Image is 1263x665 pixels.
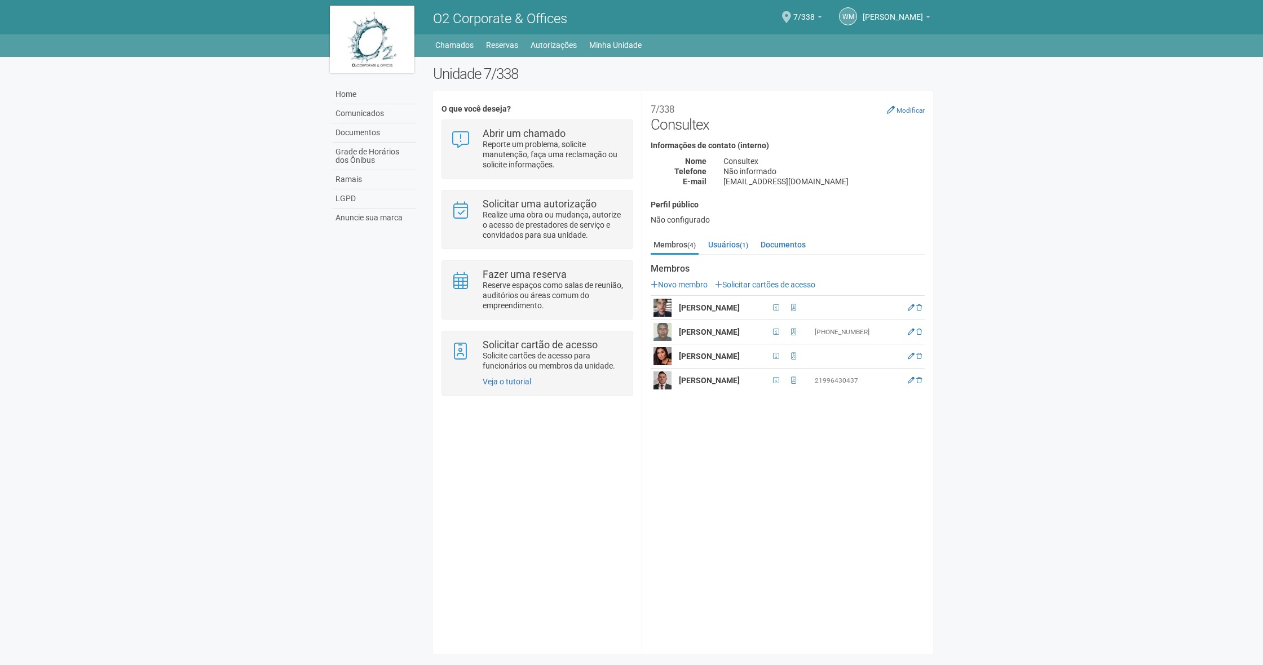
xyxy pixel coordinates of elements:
a: Excluir membro [916,328,922,336]
strong: [PERSON_NAME] [679,303,740,312]
a: Home [333,85,416,104]
h2: Consultex [651,99,925,133]
a: Abrir um chamado Reporte um problema, solicite manutenção, faça uma reclamação ou solicite inform... [451,128,624,170]
a: Membros(4) [651,236,699,255]
a: Solicitar cartão de acesso Solicite cartões de acesso para funcionários ou membros da unidade. [451,340,624,371]
strong: Membros [651,264,925,274]
a: Grade de Horários dos Ônibus [333,143,416,170]
img: user.png [653,347,672,365]
a: Solicitar uma autorização Realize uma obra ou mudança, autorize o acesso de prestadores de serviç... [451,199,624,240]
strong: Solicitar uma autorização [483,198,597,210]
a: Comunicados [333,104,416,123]
strong: Nome [685,157,706,166]
small: 7/338 [651,104,674,115]
a: Excluir membro [916,352,922,360]
a: [PERSON_NAME] [863,14,930,23]
strong: Solicitar cartão de acesso [483,339,598,351]
a: 7/338 [793,14,822,23]
div: 21996430437 [815,376,894,385]
span: O2 Corporate & Offices [433,11,567,26]
strong: [PERSON_NAME] [679,376,740,385]
div: Não informado [715,166,933,176]
strong: [PERSON_NAME] [679,352,740,361]
a: Minha Unidade [589,37,642,53]
a: WM [839,7,857,25]
a: Anuncie sua marca [333,209,416,227]
small: Modificar [897,107,925,114]
a: Excluir membro [916,304,922,312]
a: Chamados [435,37,474,53]
p: Reporte um problema, solicite manutenção, faça uma reclamação ou solicite informações. [483,139,624,170]
div: [EMAIL_ADDRESS][DOMAIN_NAME] [715,176,933,187]
p: Solicite cartões de acesso para funcionários ou membros da unidade. [483,351,624,371]
strong: E-mail [683,177,706,186]
a: Autorizações [531,37,577,53]
img: user.png [653,299,672,317]
a: Documentos [758,236,809,253]
a: Fazer uma reserva Reserve espaços como salas de reunião, auditórios ou áreas comum do empreendime... [451,269,624,311]
div: [PHONE_NUMBER] [815,327,894,337]
span: Wanderson Moraes Coutinho [863,2,923,21]
a: Veja o tutorial [483,377,531,386]
a: Editar membro [908,328,915,336]
a: Editar membro [908,376,915,384]
a: Modificar [887,105,925,114]
strong: Fazer uma reserva [483,268,567,280]
strong: [PERSON_NAME] [679,327,740,336]
h2: Unidade 7/338 [433,65,933,82]
small: (4) [687,241,696,249]
h4: O que você deseja? [441,105,633,113]
a: Documentos [333,123,416,143]
a: Solicitar cartões de acesso [715,280,815,289]
a: Excluir membro [916,376,922,384]
a: LGPD [333,189,416,209]
a: Editar membro [908,304,915,312]
img: user.png [653,371,672,389]
img: logo.jpg [330,6,414,73]
div: Não configurado [651,215,925,225]
a: Usuários(1) [705,236,751,253]
span: 7/338 [793,2,815,21]
a: Reservas [486,37,518,53]
img: user.png [653,323,672,341]
p: Reserve espaços como salas de reunião, auditórios ou áreas comum do empreendimento. [483,280,624,311]
small: (1) [740,241,748,249]
a: Novo membro [651,280,708,289]
strong: Abrir um chamado [483,127,566,139]
h4: Perfil público [651,201,925,209]
a: Editar membro [908,352,915,360]
div: Consultex [715,156,933,166]
strong: Telefone [674,167,706,176]
p: Realize uma obra ou mudança, autorize o acesso de prestadores de serviço e convidados para sua un... [483,210,624,240]
h4: Informações de contato (interno) [651,141,925,150]
a: Ramais [333,170,416,189]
